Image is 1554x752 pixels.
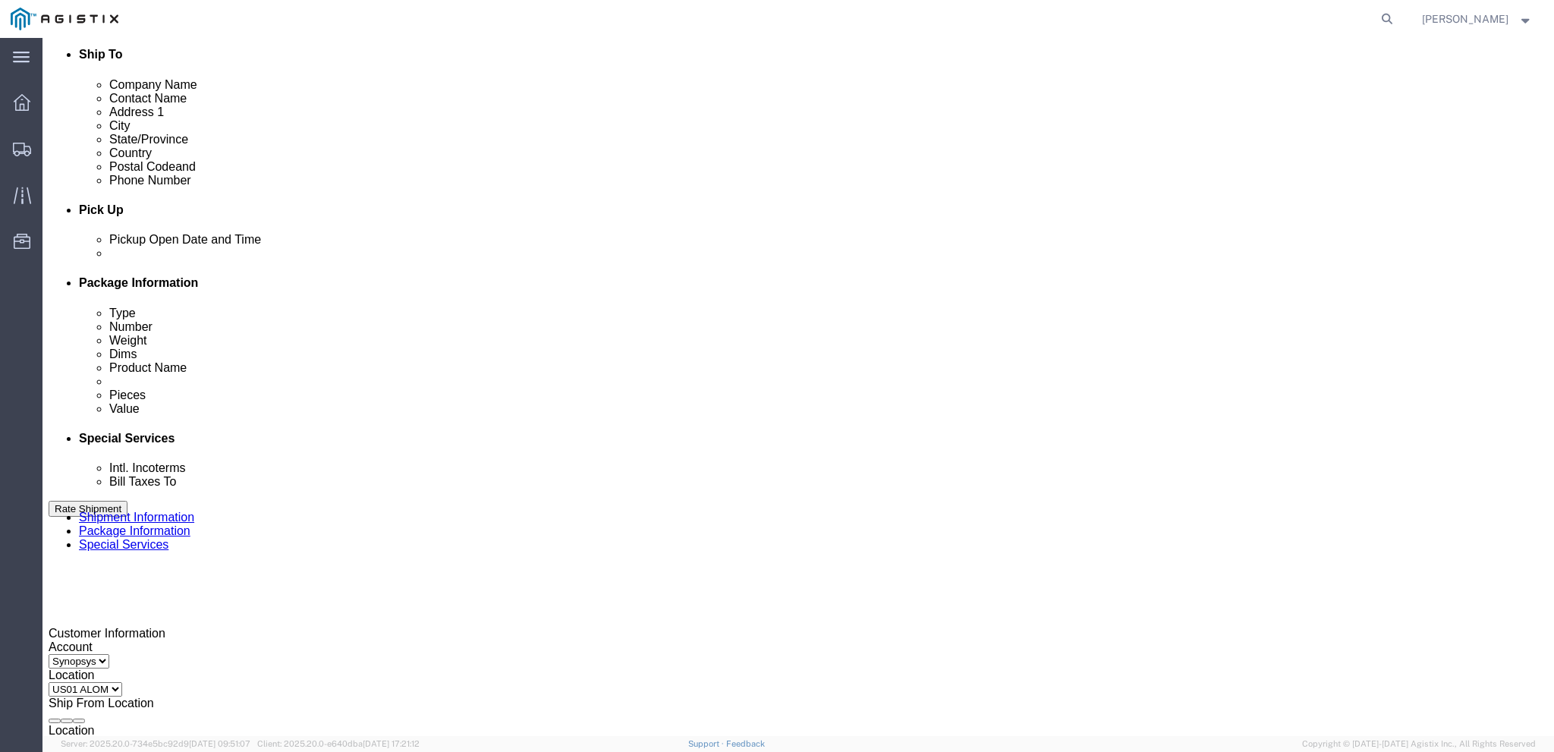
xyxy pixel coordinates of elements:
span: Copyright © [DATE]-[DATE] Agistix Inc., All Rights Reserved [1302,738,1536,750]
span: Server: 2025.20.0-734e5bc92d9 [61,739,250,748]
img: logo [11,8,118,30]
span: [DATE] 09:51:07 [189,739,250,748]
a: Support [688,739,726,748]
iframe: FS Legacy Container [42,38,1554,736]
span: Joseph Guzman [1422,11,1508,27]
span: Client: 2025.20.0-e640dba [257,739,420,748]
a: Feedback [726,739,765,748]
button: [PERSON_NAME] [1421,10,1534,28]
span: [DATE] 17:21:12 [363,739,420,748]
